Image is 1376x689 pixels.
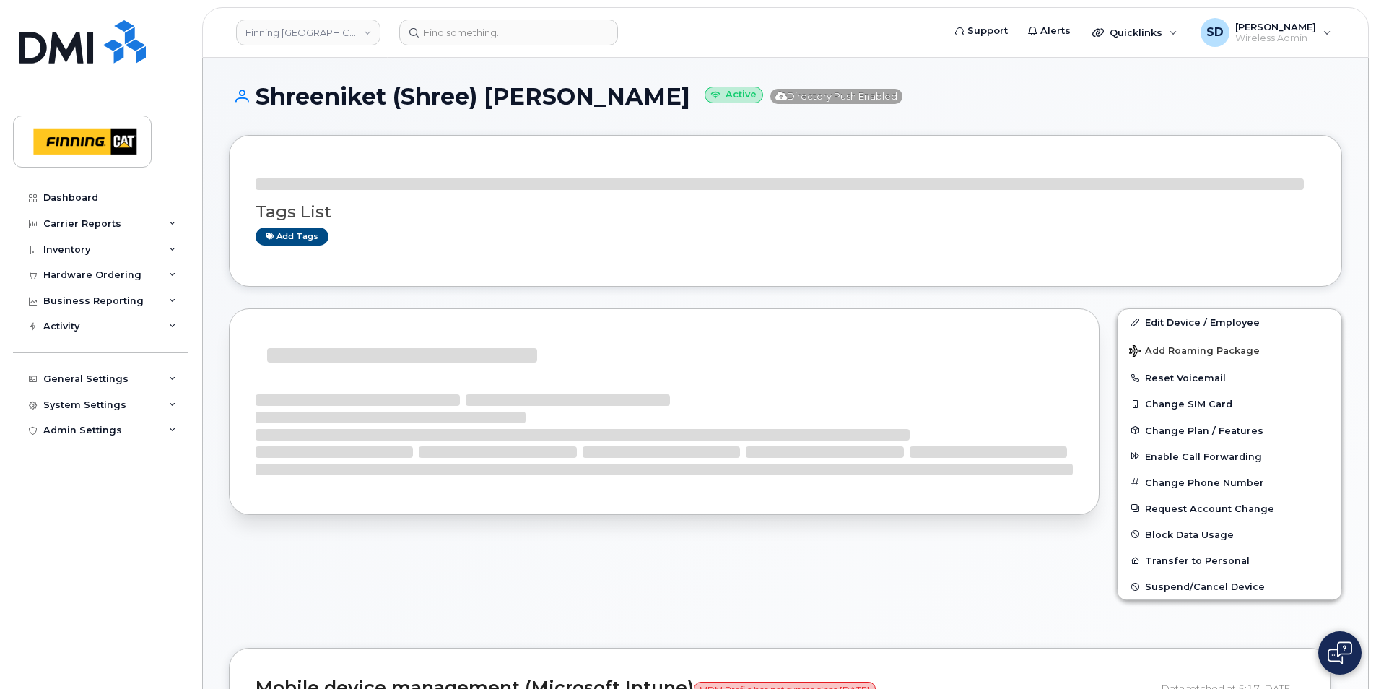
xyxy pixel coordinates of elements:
span: Directory Push Enabled [770,89,902,104]
button: Reset Voicemail [1118,365,1341,391]
button: Change SIM Card [1118,391,1341,417]
button: Transfer to Personal [1118,547,1341,573]
span: Suspend/Cancel Device [1145,581,1265,592]
button: Enable Call Forwarding [1118,443,1341,469]
small: Active [705,87,763,103]
h3: Tags List [256,203,1315,221]
span: Enable Call Forwarding [1145,451,1262,461]
h1: Shreeniket (Shree) [PERSON_NAME] [229,84,1342,109]
a: Add tags [256,227,328,246]
button: Change Plan / Features [1118,417,1341,443]
a: Edit Device / Employee [1118,309,1341,335]
button: Suspend/Cancel Device [1118,573,1341,599]
span: Add Roaming Package [1129,345,1260,359]
button: Change Phone Number [1118,469,1341,495]
button: Request Account Change [1118,495,1341,521]
button: Add Roaming Package [1118,335,1341,365]
img: Open chat [1328,641,1352,664]
button: Block Data Usage [1118,521,1341,547]
span: Change Plan / Features [1145,425,1263,435]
